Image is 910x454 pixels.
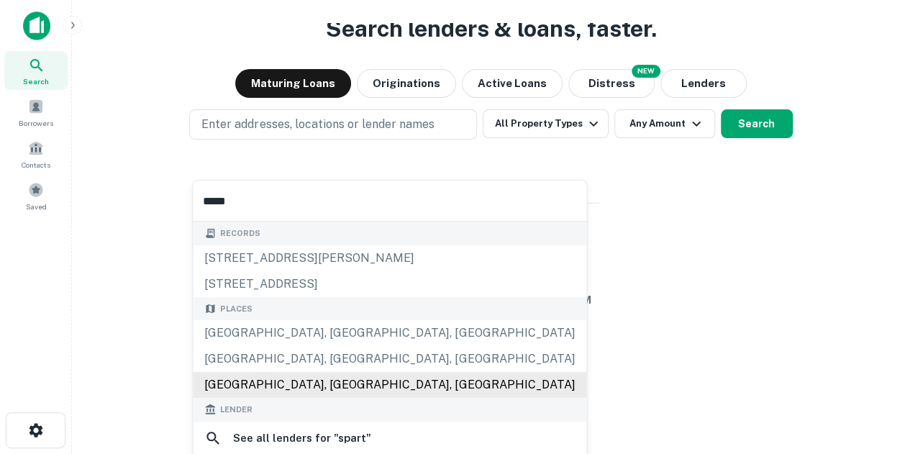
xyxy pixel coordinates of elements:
[193,245,586,271] div: [STREET_ADDRESS][PERSON_NAME]
[220,227,260,240] span: Records
[23,12,50,40] img: capitalize-icon.png
[568,69,655,98] button: Search distressed loans with lien and other non-mortgage details.
[19,117,53,129] span: Borrowers
[483,109,608,138] button: All Property Types
[193,320,586,346] div: [GEOGRAPHIC_DATA], [GEOGRAPHIC_DATA], [GEOGRAPHIC_DATA]
[220,303,252,315] span: Places
[220,404,252,416] span: Lender
[326,12,657,46] h3: Search lenders & loans, faster.
[193,346,586,372] div: [GEOGRAPHIC_DATA], [GEOGRAPHIC_DATA], [GEOGRAPHIC_DATA]
[23,76,49,87] span: Search
[614,109,715,138] button: Any Amount
[4,51,68,90] a: Search
[189,109,477,140] button: Enter addresses, locations or lender names
[632,65,660,78] div: NEW
[193,372,586,398] div: [GEOGRAPHIC_DATA], [GEOGRAPHIC_DATA], [GEOGRAPHIC_DATA]
[838,339,910,408] iframe: Chat Widget
[26,201,47,212] span: Saved
[660,69,747,98] button: Lenders
[721,109,793,138] button: Search
[193,271,586,297] div: [STREET_ADDRESS]
[201,116,434,133] p: Enter addresses, locations or lender names
[462,69,563,98] button: Active Loans
[4,93,68,132] a: Borrowers
[233,430,371,447] h6: See all lenders for " spart "
[357,69,456,98] button: Originations
[22,159,50,171] span: Contacts
[4,176,68,215] a: Saved
[4,135,68,173] a: Contacts
[235,69,351,98] button: Maturing Loans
